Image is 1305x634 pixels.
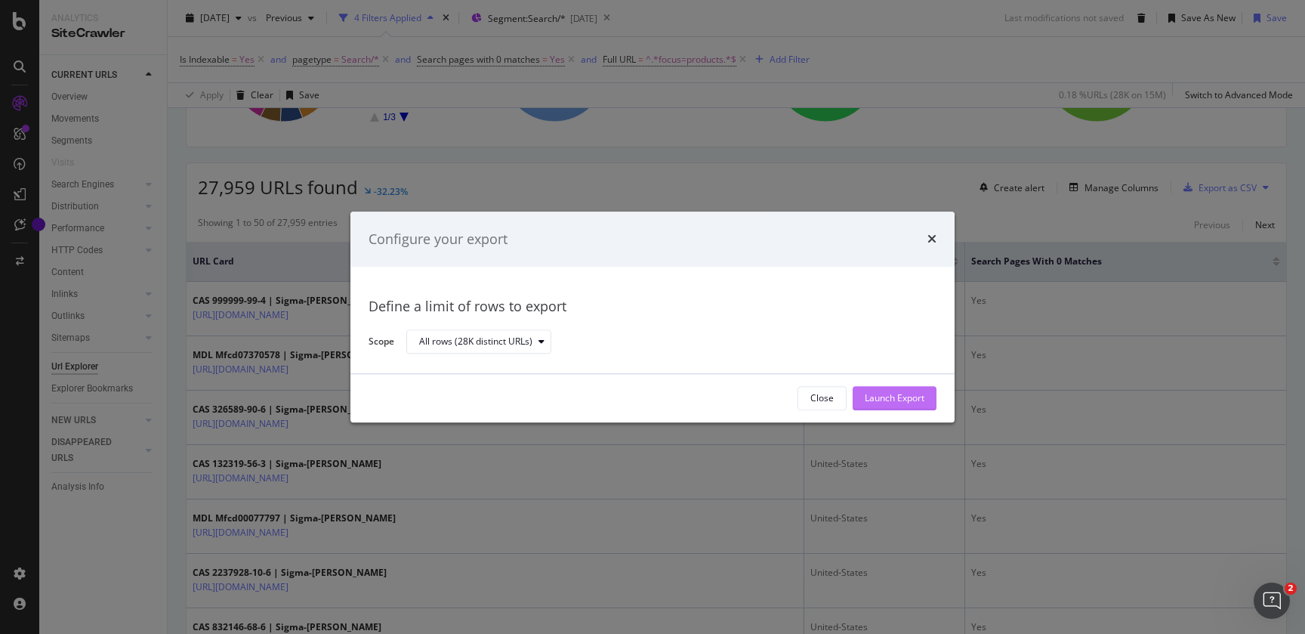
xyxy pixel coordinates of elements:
[406,330,551,354] button: All rows (28K distinct URLs)
[1285,583,1297,595] span: 2
[369,335,394,351] label: Scope
[350,212,955,422] div: modal
[369,298,936,317] div: Define a limit of rows to export
[797,386,847,410] button: Close
[865,392,924,405] div: Launch Export
[419,338,532,347] div: All rows (28K distinct URLs)
[853,386,936,410] button: Launch Export
[369,230,507,249] div: Configure your export
[1254,583,1290,619] iframe: Intercom live chat
[810,392,834,405] div: Close
[927,230,936,249] div: times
